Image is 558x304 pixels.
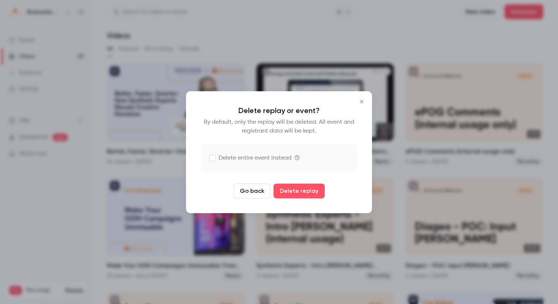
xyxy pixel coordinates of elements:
p: Delete replay or event? [201,106,357,115]
button: Go back [234,184,271,198]
p: By default, only the replay will be deleted. All event and registrant data will be kept. [201,118,357,136]
button: Close [354,94,369,109]
button: Delete replay [273,184,325,198]
label: Delete entire event instead [210,154,292,163]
